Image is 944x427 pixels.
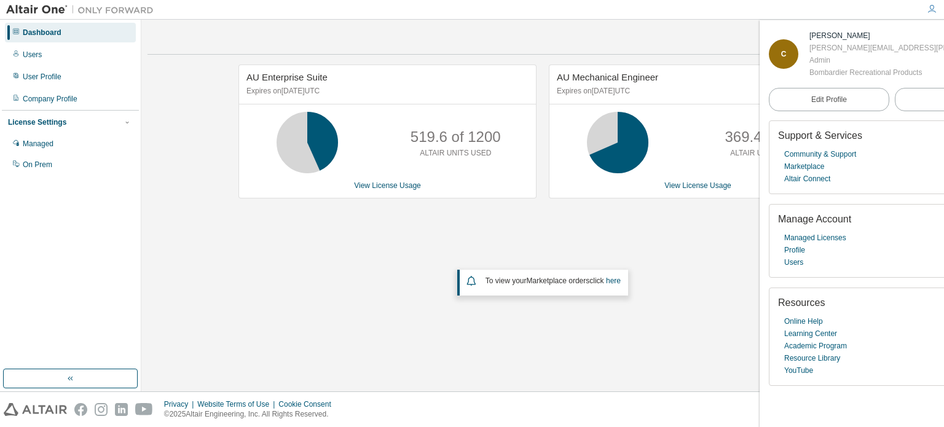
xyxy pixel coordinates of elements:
[135,403,153,416] img: youtube.svg
[4,403,67,416] img: altair_logo.svg
[23,94,77,104] div: Company Profile
[95,403,108,416] img: instagram.svg
[664,181,731,190] a: View License Usage
[784,256,803,268] a: Users
[164,409,339,420] p: © 2025 Altair Engineering, Inc. All Rights Reserved.
[23,139,53,149] div: Managed
[74,403,87,416] img: facebook.svg
[784,364,813,377] a: YouTube
[778,297,825,308] span: Resources
[811,95,847,104] span: Edit Profile
[164,399,197,409] div: Privacy
[23,28,61,37] div: Dashboard
[784,244,805,256] a: Profile
[23,72,61,82] div: User Profile
[557,86,836,96] p: Expires on [DATE] UTC
[420,148,491,159] p: ALTAIR UNITS USED
[197,399,278,409] div: Website Terms of Use
[784,352,840,364] a: Resource Library
[486,276,621,285] span: To view your click
[8,117,66,127] div: License Settings
[725,127,807,147] p: 369.4 of 540
[278,399,338,409] div: Cookie Consent
[781,50,787,58] span: C
[769,88,889,111] a: Edit Profile
[115,403,128,416] img: linkedin.svg
[246,72,328,82] span: AU Enterprise Suite
[784,327,837,340] a: Learning Center
[784,148,856,160] a: Community & Support
[557,72,658,82] span: AU Mechanical Engineer
[784,160,824,173] a: Marketplace
[784,315,823,327] a: Online Help
[606,276,621,285] a: here
[778,214,851,224] span: Manage Account
[778,130,862,141] span: Support & Services
[730,148,801,159] p: ALTAIR UNITS USED
[354,181,421,190] a: View License Usage
[411,127,501,147] p: 519.6 of 1200
[784,232,846,244] a: Managed Licenses
[246,86,525,96] p: Expires on [DATE] UTC
[23,160,52,170] div: On Prem
[784,173,830,185] a: Altair Connect
[6,4,160,16] img: Altair One
[23,50,42,60] div: Users
[527,276,590,285] em: Marketplace orders
[784,340,847,352] a: Academic Program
